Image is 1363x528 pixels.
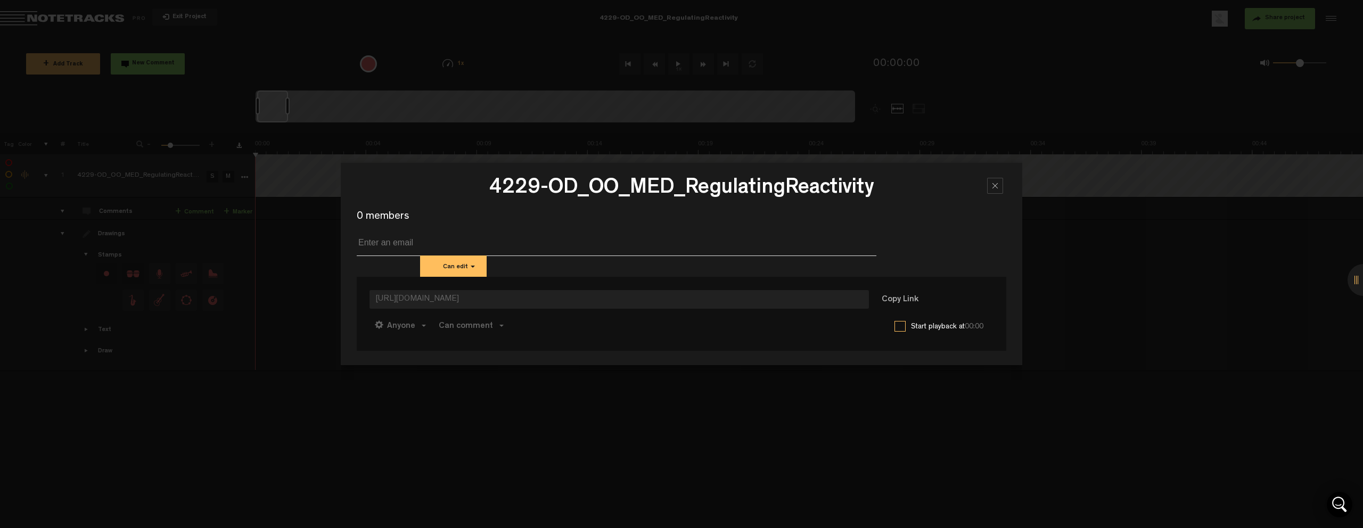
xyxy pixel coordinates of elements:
span: 00:00 [965,323,983,331]
button: Can comment [433,312,509,338]
p: 0 members [357,209,1006,225]
div: Open Intercom Messenger [1327,492,1352,517]
label: Start playback at [911,321,993,332]
span: Can comment [439,322,493,331]
input: Enter an email [358,234,872,251]
span: Anyone [387,322,415,331]
span: [URL][DOMAIN_NAME] [370,290,869,309]
button: Can edit [420,255,487,277]
button: Anyone [370,312,431,338]
h3: 4229-OD_OO_MED_RegulatingReactivity [357,177,1006,204]
span: Can edit [443,264,468,270]
button: Copy Link [871,290,929,311]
